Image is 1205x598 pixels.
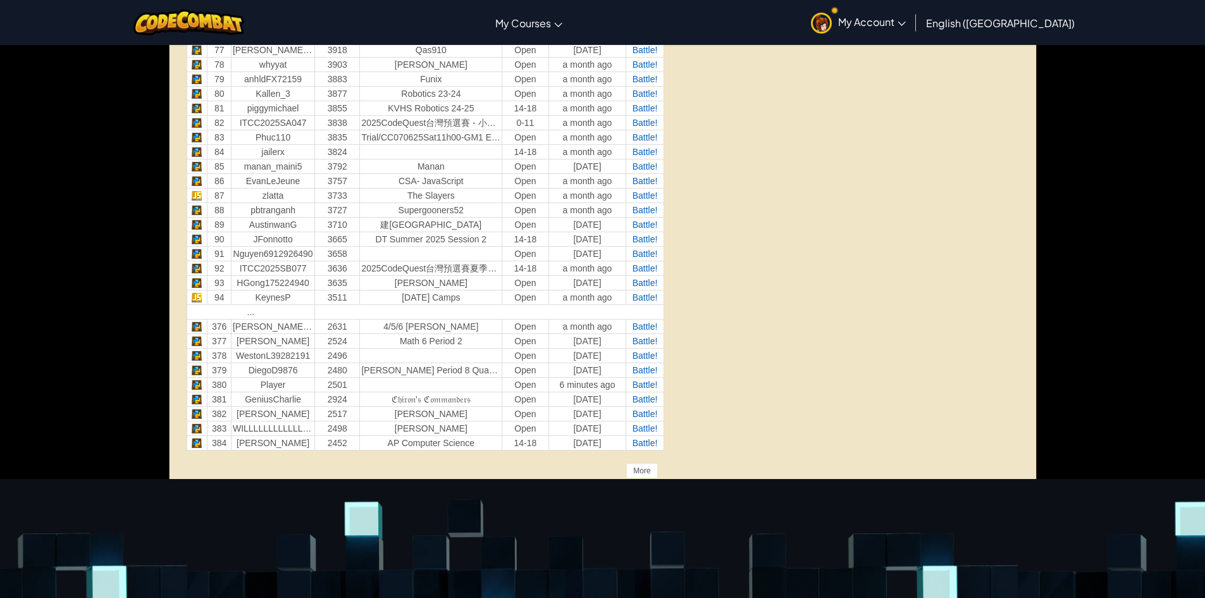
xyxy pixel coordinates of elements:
td: 85 [207,159,232,173]
td: Open [502,392,548,406]
td: a month ago [548,261,626,275]
td: 86 [207,173,232,188]
td: 91 [207,246,232,261]
td: 380 [207,377,232,392]
td: manan_maini5 [231,159,314,173]
td: 379 [207,363,232,377]
span: English ([GEOGRAPHIC_DATA]) [926,16,1075,30]
td: 384 [207,435,232,450]
td: a month ago [548,86,626,101]
td: HGong175224940 [231,275,314,290]
td: ℭ𝔥𝔦𝔯𝔬𝔫'𝔰 ℭ𝔬𝔪𝔪𝔞𝔫𝔡𝔢𝔯𝔰 [360,392,502,406]
td: 2501 [315,377,360,392]
td: AP Computer Science [360,435,502,450]
td: Player [231,377,314,392]
td: Open [502,57,548,72]
td: 3883 [315,72,360,86]
td: 3838 [315,115,360,130]
td: KeynesP [231,290,314,304]
a: Battle! [633,321,658,332]
td: Open [502,246,548,261]
span: Battle! [633,220,658,230]
td: Open [502,188,548,202]
td: manan [360,159,502,173]
a: Battle! [633,89,658,99]
td: a month ago [548,72,626,86]
a: Battle! [633,74,658,84]
span: Battle! [633,394,658,404]
td: Robotics 23-24 [360,86,502,101]
td: 89 [207,217,232,232]
span: Battle! [633,380,658,390]
div: More [626,463,657,478]
span: Battle! [633,59,658,70]
td: Open [502,86,548,101]
td: jailerx [231,144,314,159]
td: [DATE] [548,246,626,261]
td: ... [187,304,315,319]
td: funix [360,72,502,86]
a: My Courses [489,6,569,40]
td: ITCC2025SA047 [231,115,314,130]
td: [DATE] [548,275,626,290]
td: 3855 [315,101,360,115]
a: Battle! [633,409,658,419]
td: JFonnotto [231,232,314,246]
td: 3733 [315,188,360,202]
td: a month ago [548,144,626,159]
td: anhldFX72159 [231,72,314,86]
td: 378 [207,348,232,363]
td: 0-11 [502,115,548,130]
a: Battle! [633,423,658,433]
span: My Account [838,15,906,28]
a: Battle! [633,118,658,128]
td: 3835 [315,130,360,144]
a: Battle! [633,278,658,288]
td: [PERSON_NAME] Period 8 Quarter 1 [360,363,502,377]
td: 14-18 [502,101,548,115]
td: 84 [207,144,232,159]
td: Open [502,363,548,377]
span: Battle! [633,205,658,215]
a: Battle! [633,45,658,55]
td: WILLLLLLLLLLLLLLLLLLLLLLLLLLLLLLLLLLLLLLLLLLLLLLLLLLLLLLLLLLLLLLLLLLLLLLLLLLLLLLLLLLLLLLLLLLLLLLLLLL [231,421,314,435]
td: GeniusCharlie [231,392,314,406]
td: CSA- JavaScript [360,173,502,188]
a: Battle! [633,351,658,361]
span: Battle! [633,147,658,157]
td: Open [502,290,548,304]
td: 3918 [315,42,360,57]
td: Open [502,421,548,435]
td: Kallen_3 [231,86,314,101]
td: 376 [207,319,232,333]
a: Battle! [633,190,658,201]
td: a month ago [548,101,626,115]
td: [DATE] [548,159,626,173]
span: Battle! [633,249,658,259]
td: 80 [207,86,232,101]
a: Battle! [633,161,658,171]
td: WestonL39282191 [231,348,314,363]
td: [DATE] [548,435,626,450]
a: Battle! [633,438,658,448]
span: Battle! [633,292,658,302]
td: 2517 [315,406,360,421]
td: 14-18 [502,435,548,450]
td: 3757 [315,173,360,188]
td: Supergooners52 [360,202,502,217]
td: [PERSON_NAME] [231,435,314,450]
td: 383 [207,421,232,435]
td: a month ago [548,173,626,188]
a: Battle! [633,336,658,346]
td: 14-18 [502,144,548,159]
td: 14-18 [502,261,548,275]
td: Open [502,275,548,290]
td: [PERSON_NAME] [360,57,502,72]
img: avatar [811,13,832,34]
